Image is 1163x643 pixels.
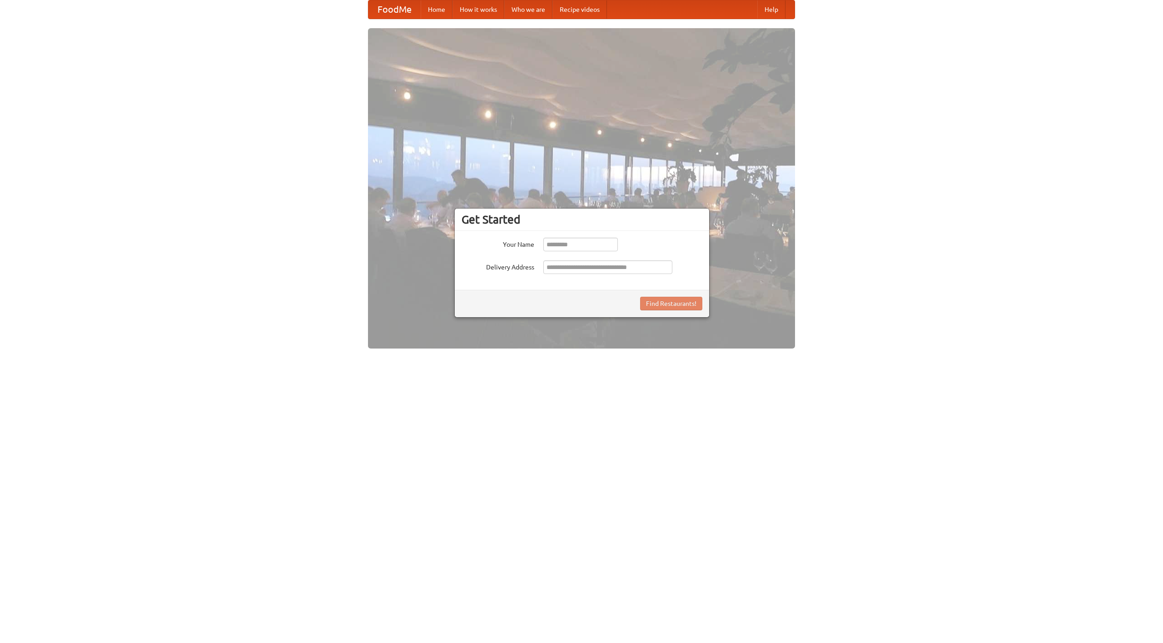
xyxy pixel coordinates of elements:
a: FoodMe [368,0,421,19]
a: Who we are [504,0,552,19]
a: Home [421,0,452,19]
a: Recipe videos [552,0,607,19]
label: Your Name [462,238,534,249]
label: Delivery Address [462,260,534,272]
button: Find Restaurants! [640,297,702,310]
a: Help [757,0,785,19]
a: How it works [452,0,504,19]
h3: Get Started [462,213,702,226]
